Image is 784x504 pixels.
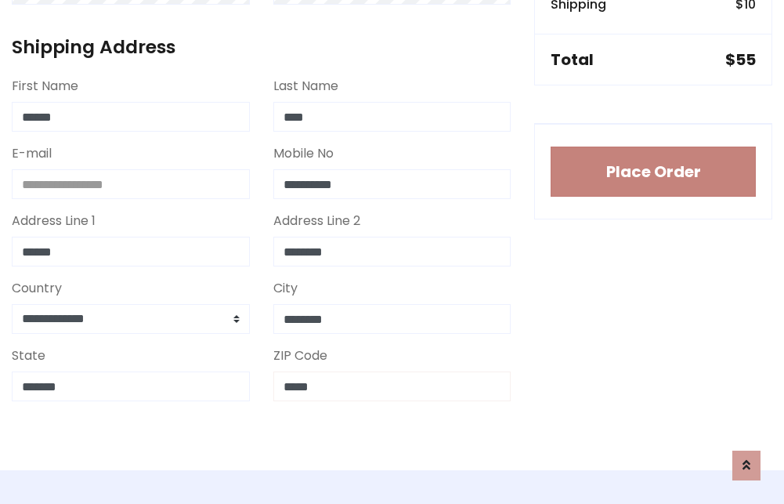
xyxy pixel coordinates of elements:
label: City [273,279,298,298]
span: 55 [735,49,756,71]
label: Address Line 2 [273,212,360,230]
button: Place Order [551,147,756,197]
label: ZIP Code [273,346,327,365]
h4: Shipping Address [12,36,511,58]
label: E-mail [12,144,52,163]
h5: Total [551,50,594,69]
label: First Name [12,77,78,96]
label: State [12,346,45,365]
label: Address Line 1 [12,212,96,230]
h5: $ [725,50,756,69]
label: Country [12,279,62,298]
label: Last Name [273,77,338,96]
label: Mobile No [273,144,334,163]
